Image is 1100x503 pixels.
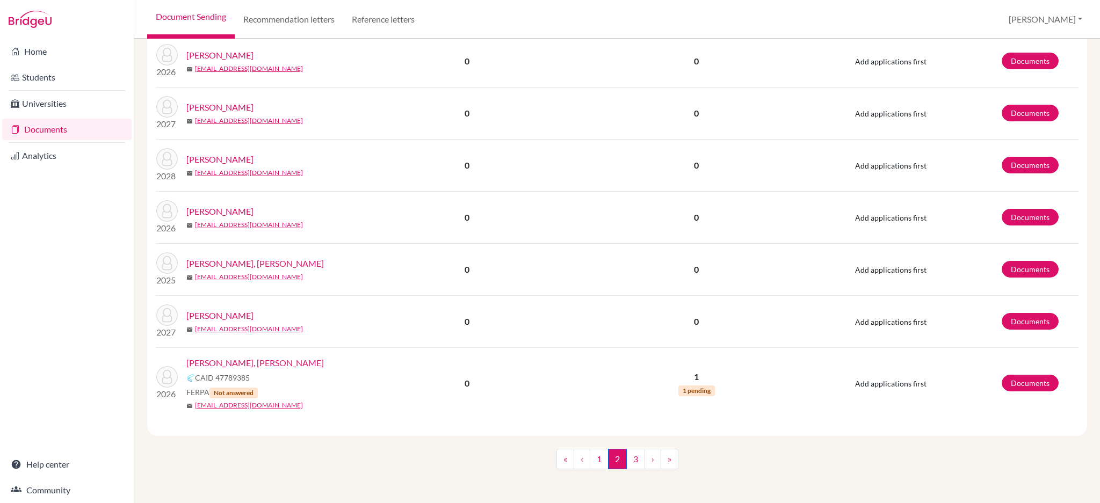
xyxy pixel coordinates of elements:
span: CAID 47789385 [195,372,250,383]
p: 0 [565,159,829,172]
a: Home [2,41,132,62]
span: Add applications first [855,109,927,118]
a: [EMAIL_ADDRESS][DOMAIN_NAME] [195,272,303,282]
p: 0 [565,315,829,328]
a: [PERSON_NAME], [PERSON_NAME] [186,356,324,369]
b: 0 [465,108,469,118]
span: Add applications first [855,213,927,222]
a: ‹ [574,449,590,469]
a: Students [2,67,132,88]
img: Wang, Darin [156,148,178,170]
p: 2025 [156,274,178,287]
span: mail [186,326,193,333]
a: Documents [1002,53,1059,69]
img: Common App logo [186,374,195,382]
span: 1 pending [678,385,715,396]
span: Add applications first [855,265,927,274]
a: Documents [1002,375,1059,391]
a: Documents [1002,313,1059,330]
p: 0 [565,107,829,120]
img: Tsai, Shih-Sheng [156,44,178,65]
span: mail [186,170,193,177]
p: 1 [565,370,829,383]
span: mail [186,222,193,229]
p: 0 [565,211,829,224]
a: [EMAIL_ADDRESS][DOMAIN_NAME] [195,400,303,410]
a: Documents [1002,209,1059,225]
p: 2027 [156,326,178,339]
span: mail [186,274,193,281]
b: 0 [465,264,469,274]
b: 0 [465,56,469,66]
a: [EMAIL_ADDRESS][DOMAIN_NAME] [195,116,303,126]
a: [PERSON_NAME] [186,309,254,322]
a: [EMAIL_ADDRESS][DOMAIN_NAME] [195,168,303,178]
span: Add applications first [855,379,927,388]
a: Documents [1002,157,1059,173]
img: Wu, An-Chen [156,366,178,388]
a: 3 [626,449,645,469]
span: mail [186,403,193,409]
a: Documents [2,119,132,140]
a: [PERSON_NAME] [186,101,254,114]
img: Tsai, Wei Ru [156,96,178,118]
p: 2028 [156,170,178,183]
span: FERPA [186,387,258,398]
p: 2026 [156,65,178,78]
a: [PERSON_NAME] [186,205,254,218]
a: Documents [1002,261,1059,278]
a: [PERSON_NAME] [186,153,254,166]
img: Wang, Yin-Cheng [156,200,178,222]
span: Add applications first [855,161,927,170]
span: Add applications first [855,317,927,326]
a: [EMAIL_ADDRESS][DOMAIN_NAME] [195,64,303,74]
a: Universities [2,93,132,114]
a: 1 [590,449,609,469]
a: Analytics [2,145,132,166]
a: « [556,449,574,469]
span: Not answered [209,388,258,398]
a: Help center [2,454,132,475]
b: 0 [465,378,469,388]
nav: ... [556,449,678,478]
p: 0 [565,55,829,68]
img: Wang, Yi-Cheng [156,252,178,274]
a: [EMAIL_ADDRESS][DOMAIN_NAME] [195,324,303,334]
img: Bridge-U [9,11,52,28]
p: 2027 [156,118,178,130]
span: Add applications first [855,57,927,66]
a: [PERSON_NAME], [PERSON_NAME] [186,257,324,270]
span: mail [186,66,193,72]
a: » [661,449,678,469]
b: 0 [465,160,469,170]
a: › [645,449,661,469]
b: 0 [465,316,469,326]
p: 2026 [156,222,178,235]
a: Community [2,479,132,501]
p: 2026 [156,388,178,400]
span: mail [186,118,193,125]
span: 2 [608,449,627,469]
a: [EMAIL_ADDRESS][DOMAIN_NAME] [195,220,303,230]
a: Documents [1002,105,1059,121]
img: Wu, Chiung [156,304,178,326]
p: 0 [565,263,829,276]
button: [PERSON_NAME] [1004,9,1087,30]
b: 0 [465,212,469,222]
a: [PERSON_NAME] [186,49,254,62]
